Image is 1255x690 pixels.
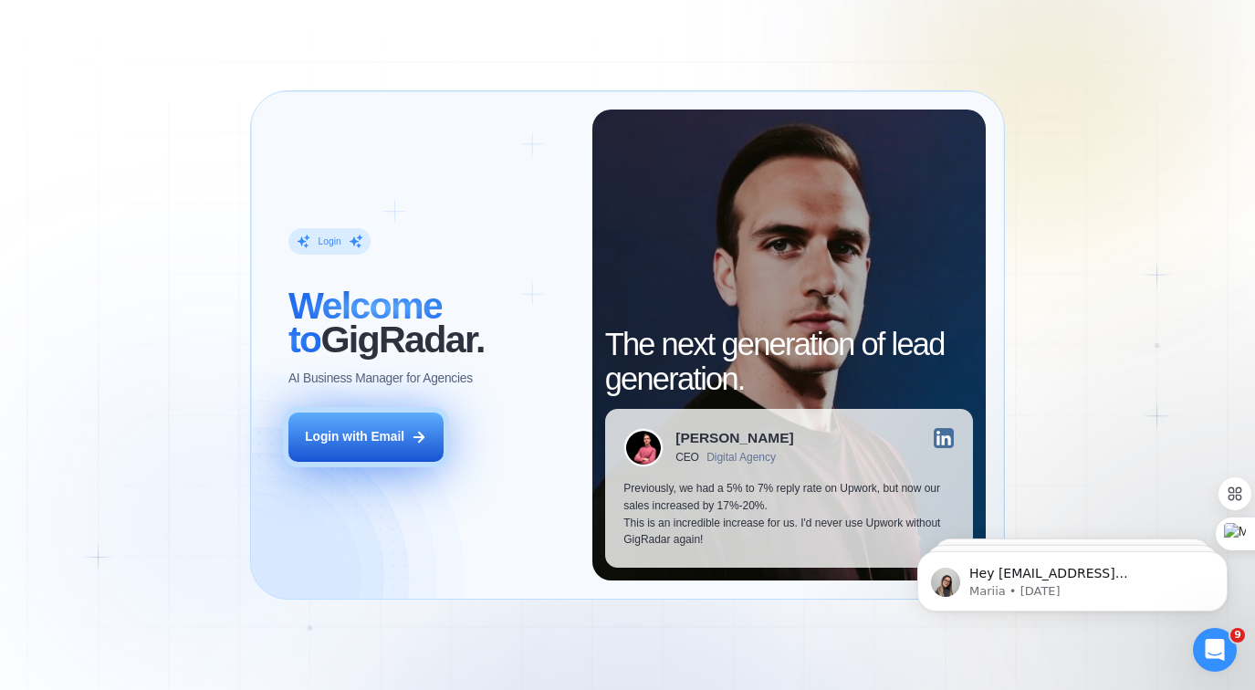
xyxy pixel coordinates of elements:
[305,429,404,446] div: Login with Email
[675,452,698,465] div: CEO
[288,371,473,388] p: AI Business Manager for Agencies
[1193,628,1237,672] iframe: Intercom live chat
[623,480,954,549] p: Previously, we had a 5% to 7% reply rate on Upwork, but now our sales increased by 17%-20%. This ...
[288,289,573,359] h2: ‍ GigRadar.
[288,413,444,461] button: Login with Email
[706,452,776,465] div: Digital Agency
[675,431,793,444] div: [PERSON_NAME]
[605,328,973,397] h2: The next generation of lead generation.
[319,235,341,248] div: Login
[288,285,442,361] span: Welcome to
[890,513,1255,641] iframe: Intercom notifications message
[1230,628,1245,643] span: 9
